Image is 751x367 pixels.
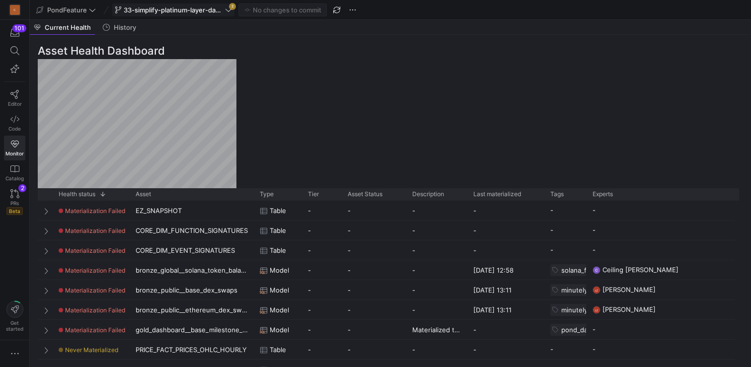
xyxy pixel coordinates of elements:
[593,266,601,274] img: https://lh3.googleusercontent.com/a/ACg8ocL5hHIcNgxjrjDvW2IB9Zc3OMw20Wvong8C6gpurw_crp9hOg=s96-c
[270,241,286,260] span: Table
[561,286,640,294] span: minutely_schedular_node
[4,185,25,219] a: PRsBeta2
[406,280,467,299] div: -
[270,261,289,280] span: Model
[412,191,444,198] span: Description
[12,24,26,32] div: 101
[593,201,596,220] span: -
[130,300,254,319] div: bronze_public__ethereum_dex_swaps
[602,280,656,299] span: [PERSON_NAME]
[406,240,467,260] div: -
[47,6,87,14] span: PondFeature
[406,320,467,339] div: Materialized table showing milestone unlock events and launch events with time gaps between conse...
[561,266,610,274] span: solana_features
[18,184,26,192] div: 2
[65,306,125,314] span: Materialization Failed
[4,24,25,42] button: 101
[130,340,254,359] div: PRICE_FACT_PRICES_OHLC_HOURLY
[65,227,125,234] span: Materialization Failed
[550,201,553,220] span: -
[6,207,23,215] span: Beta
[348,281,351,300] span: -
[8,101,22,107] span: Editor
[6,320,23,332] span: Get started
[34,3,98,16] button: PondFeature
[467,260,544,280] div: [DATE] 12:58
[38,320,739,340] div: Press SPACE to select this row.
[130,240,254,260] div: CORE_DIM_EVENT_SIGNATURES
[308,201,311,220] span: -
[406,340,467,359] div: -
[308,300,311,320] span: -
[260,191,274,198] span: Type
[561,326,613,334] span: pond_dashboard
[308,320,311,340] span: -
[270,320,289,340] span: Model
[593,286,601,294] div: LZ
[561,306,640,314] span: minutely_schedular_node
[308,241,311,260] span: -
[348,300,351,320] span: -
[65,247,125,254] span: Materialization Failed
[348,221,351,240] span: -
[38,340,739,360] div: Press SPACE to select this row.
[65,287,125,294] span: Materialization Failed
[10,200,19,206] span: PRs
[308,261,311,280] span: -
[467,340,544,359] div: -
[467,280,544,299] div: [DATE] 13:11
[112,3,234,16] button: 33-simplify-platinum-layer-dashboard
[5,175,24,181] span: Catalog
[38,201,739,220] div: Press SPACE to select this row.
[4,297,25,336] button: Getstarted
[130,280,254,299] div: bronze_public__base_dex_swaps
[4,136,25,160] a: Monitor
[124,6,223,14] span: 33-simplify-platinum-layer-dashboard
[65,267,125,274] span: Materialization Failed
[348,320,351,340] span: -
[130,260,254,280] div: bronze_global__solana_token_balance
[467,220,544,240] div: -
[348,191,382,198] span: Asset Status
[593,191,613,198] span: Experts
[59,191,95,198] span: Health status
[65,346,118,354] span: Never Materialized
[348,340,351,360] span: -
[467,201,544,220] div: -
[8,126,21,132] span: Code
[602,300,656,319] span: [PERSON_NAME]
[270,281,289,300] span: Model
[4,1,25,18] a: C
[114,24,136,31] span: History
[308,340,311,360] span: -
[45,24,91,31] span: Current Health
[38,220,739,240] div: Press SPACE to select this row.
[38,300,739,320] div: Press SPACE to select this row.
[406,220,467,240] div: -
[130,220,254,240] div: CORE_DIM_FUNCTION_SIGNATURES
[550,340,553,359] span: -
[136,191,151,198] span: Asset
[4,111,25,136] a: Code
[65,207,125,215] span: Materialization Failed
[10,5,20,15] div: C
[550,220,553,240] span: -
[130,201,254,220] div: EZ_SNAPSHOT
[406,201,467,220] div: -
[38,260,739,280] div: Press SPACE to select this row.
[270,340,286,360] span: Table
[467,240,544,260] div: -
[348,261,351,280] span: -
[406,300,467,319] div: -
[270,221,286,240] span: Table
[550,240,553,260] span: -
[4,160,25,185] a: Catalog
[270,201,286,220] span: Table
[593,306,601,314] div: LZ
[348,201,351,220] span: -
[593,320,596,339] span: -
[473,191,521,198] span: Last materialized
[308,281,311,300] span: -
[467,320,544,339] div: -
[308,221,311,240] span: -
